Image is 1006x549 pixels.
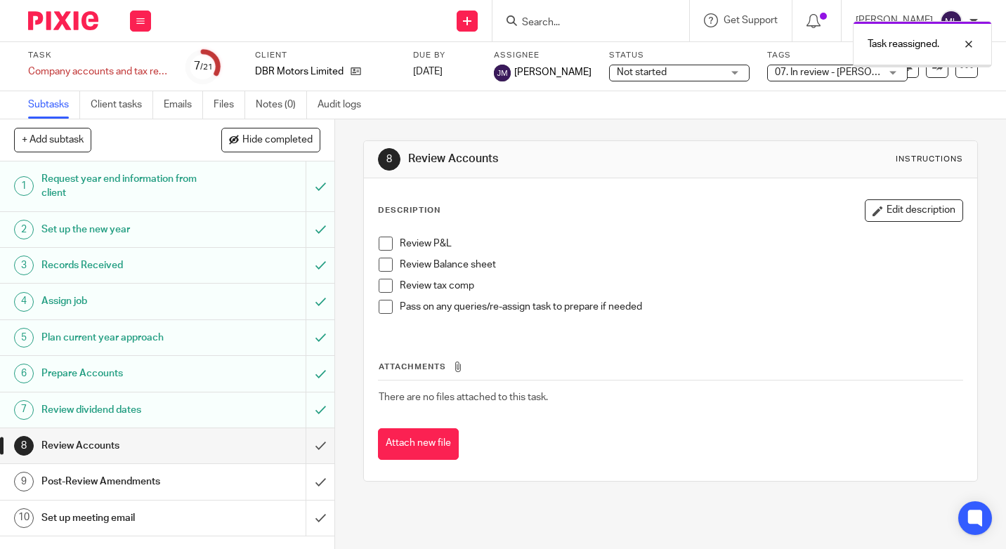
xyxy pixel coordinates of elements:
[896,154,963,165] div: Instructions
[14,256,34,275] div: 3
[400,279,962,293] p: Review tax comp
[28,65,169,79] div: Company accounts and tax return
[256,91,307,119] a: Notes (0)
[255,50,396,61] label: Client
[400,237,962,251] p: Review P&L
[41,363,209,384] h1: Prepare Accounts
[400,258,962,272] p: Review Balance sheet
[378,428,459,460] button: Attach new file
[865,199,963,222] button: Edit description
[400,300,962,314] p: Pass on any queries/re-assign task to prepare if needed
[214,91,245,119] a: Files
[14,472,34,491] div: 9
[379,392,548,402] span: There are no files attached to this task.
[494,50,592,61] label: Assignee
[940,10,962,32] img: svg%3E
[28,91,80,119] a: Subtasks
[41,291,209,312] h1: Assign job
[408,152,701,166] h1: Review Accounts
[164,91,203,119] a: Emails
[868,37,939,51] p: Task reassigned.
[41,219,209,240] h1: Set up the new year
[14,364,34,383] div: 6
[255,65,344,79] p: DBR Motors Limited
[14,400,34,420] div: 7
[41,471,209,492] h1: Post-Review Amendments
[14,292,34,312] div: 4
[14,436,34,456] div: 8
[494,65,511,81] img: svg%3E
[221,128,320,152] button: Hide completed
[28,50,169,61] label: Task
[378,148,400,171] div: 8
[41,399,209,421] h1: Review dividend dates
[379,363,446,371] span: Attachments
[200,63,213,71] small: /21
[41,168,209,204] h1: Request year end information from client
[28,11,98,30] img: Pixie
[91,91,153,119] a: Client tasks
[242,135,313,146] span: Hide completed
[41,255,209,276] h1: Records Received
[41,435,209,456] h1: Review Accounts
[378,205,440,216] p: Description
[14,508,34,528] div: 10
[413,50,476,61] label: Due by
[41,327,209,348] h1: Plan current year approach
[14,176,34,196] div: 1
[14,220,34,239] div: 2
[14,328,34,348] div: 5
[775,67,914,77] span: 07. In review - [PERSON_NAME]
[318,91,372,119] a: Audit logs
[514,65,592,79] span: [PERSON_NAME]
[413,67,443,77] span: [DATE]
[194,58,213,74] div: 7
[41,508,209,529] h1: Set up meeting email
[14,128,91,152] button: + Add subtask
[617,67,667,77] span: Not started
